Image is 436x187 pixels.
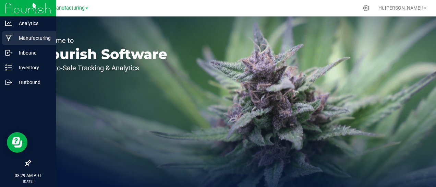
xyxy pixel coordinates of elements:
[3,173,53,179] p: 08:29 AM PDT
[5,49,12,56] inline-svg: Inbound
[37,47,167,61] p: Flourish Software
[37,65,167,71] p: Seed-to-Sale Tracking & Analytics
[5,20,12,27] inline-svg: Analytics
[12,34,53,42] p: Manufacturing
[12,78,53,86] p: Outbound
[3,179,53,184] p: [DATE]
[52,5,85,11] span: Manufacturing
[12,49,53,57] p: Inbound
[5,64,12,71] inline-svg: Inventory
[5,35,12,42] inline-svg: Manufacturing
[7,132,27,153] iframe: Resource center
[5,79,12,86] inline-svg: Outbound
[37,37,167,44] p: Welcome to
[12,63,53,72] p: Inventory
[362,5,371,11] div: Manage settings
[378,5,423,11] span: Hi, [PERSON_NAME]!
[12,19,53,27] p: Analytics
